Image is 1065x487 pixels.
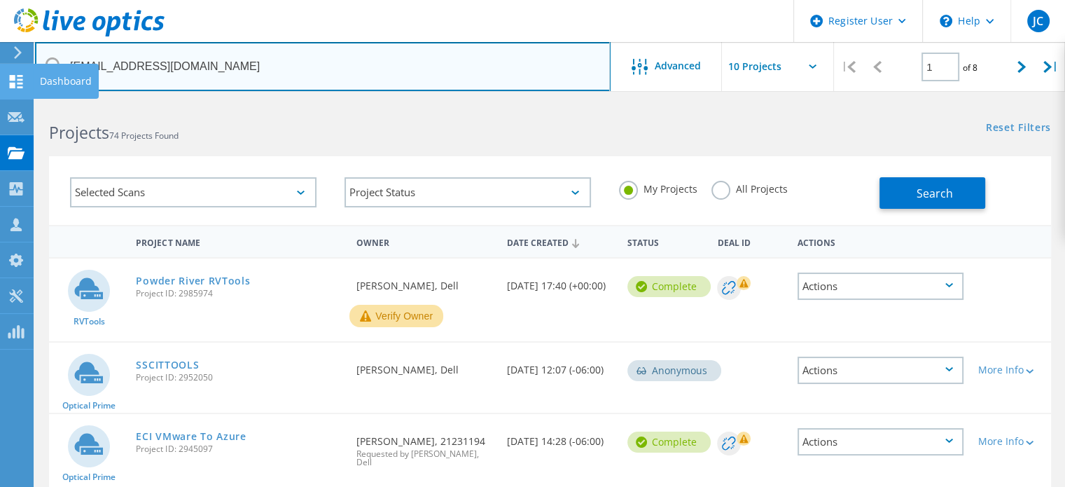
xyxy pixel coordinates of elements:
[963,62,977,74] span: of 8
[710,228,790,254] div: Deal Id
[627,360,721,381] div: Anonymous
[62,473,116,481] span: Optical Prime
[35,42,611,91] input: Search projects by name, owner, ID, company, etc
[136,360,199,370] a: SSCITTOOLS
[500,228,620,255] div: Date Created
[791,228,971,254] div: Actions
[356,450,493,467] span: Requested by [PERSON_NAME], Dell
[349,305,443,327] button: Verify Owner
[917,186,953,201] span: Search
[136,276,250,286] a: Powder River RVTools
[986,123,1051,135] a: Reset Filters
[655,61,701,71] span: Advanced
[1033,15,1043,27] span: JC
[109,130,179,142] span: 74 Projects Found
[62,402,116,410] span: Optical Prime
[344,177,591,207] div: Project Status
[977,365,1043,375] div: More Info
[500,259,620,305] div: [DATE] 17:40 (+00:00)
[349,259,500,305] div: [PERSON_NAME], Dell
[940,15,952,27] svg: \n
[14,29,165,39] a: Live Optics Dashboard
[136,289,342,298] span: Project ID: 2985974
[136,432,246,441] a: ECI VMware To Azure
[136,373,342,382] span: Project ID: 2952050
[74,317,105,326] span: RVTools
[798,357,964,384] div: Actions
[349,343,500,389] div: [PERSON_NAME], Dell
[49,121,109,144] b: Projects
[1036,42,1065,92] div: |
[70,177,316,207] div: Selected Scans
[879,177,985,209] button: Search
[798,273,964,300] div: Actions
[129,228,349,254] div: Project Name
[798,428,964,455] div: Actions
[834,42,863,92] div: |
[620,228,711,254] div: Status
[349,228,500,254] div: Owner
[977,437,1043,446] div: More Info
[500,414,620,460] div: [DATE] 14:28 (-06:00)
[136,445,342,453] span: Project ID: 2945097
[500,343,620,389] div: [DATE] 12:07 (-06:00)
[627,432,711,453] div: Complete
[40,76,92,86] div: Dashboard
[619,181,697,194] label: My Projects
[627,276,711,297] div: Complete
[349,414,500,481] div: [PERSON_NAME], 21231194
[711,181,788,194] label: All Projects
